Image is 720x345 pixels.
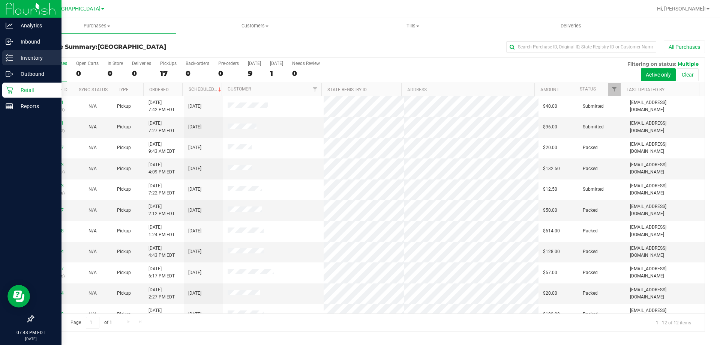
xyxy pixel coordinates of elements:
[188,227,201,235] span: [DATE]
[88,104,97,109] span: Not Applicable
[627,87,664,92] a: Last Updated By
[148,120,175,134] span: [DATE] 7:27 PM EDT
[7,285,30,307] iframe: Resource center
[88,312,97,317] span: Not Applicable
[148,161,175,176] span: [DATE] 4:09 PM EDT
[228,86,251,92] a: Customer
[88,124,97,131] button: N/A
[43,183,64,188] a: 11996663
[630,120,700,134] span: [EMAIL_ADDRESS][DOMAIN_NAME]
[3,336,58,342] p: [DATE]
[270,69,283,78] div: 1
[117,248,131,255] span: Pickup
[86,317,99,328] input: 1
[188,124,201,131] span: [DATE]
[630,245,700,259] span: [EMAIL_ADDRESS][DOMAIN_NAME]
[117,227,131,235] span: Pickup
[88,249,97,254] span: Not Applicable
[543,103,557,110] span: $40.00
[630,182,700,197] span: [EMAIL_ADDRESS][DOMAIN_NAME]
[88,187,97,192] span: Not Applicable
[186,61,209,66] div: Back-orders
[543,269,557,276] span: $57.00
[6,38,13,45] inline-svg: Inbound
[88,124,97,130] span: Not Applicable
[334,18,492,34] a: Tills
[188,207,201,214] span: [DATE]
[43,208,64,213] a: 11994467
[88,291,97,296] span: Not Applicable
[188,103,201,110] span: [DATE]
[49,6,100,12] span: [GEOGRAPHIC_DATA]
[88,269,97,276] button: N/A
[218,61,239,66] div: Pre-orders
[608,83,621,96] a: Filter
[118,87,129,92] a: Type
[117,103,131,110] span: Pickup
[176,23,333,29] span: Customers
[117,165,131,172] span: Pickup
[630,141,700,155] span: [EMAIL_ADDRESS][DOMAIN_NAME]
[641,68,676,81] button: Active only
[132,69,151,78] div: 0
[583,248,598,255] span: Packed
[108,61,123,66] div: In Store
[13,37,58,46] p: Inbound
[550,23,591,29] span: Deliveries
[664,41,705,53] button: All Purchases
[160,69,177,78] div: 17
[543,165,560,172] span: $132.50
[583,124,604,131] span: Submitted
[88,248,97,255] button: N/A
[677,68,699,81] button: Clear
[3,329,58,336] p: 07:43 PM EDT
[627,61,676,67] span: Filtering on status:
[88,228,97,234] span: Not Applicable
[88,166,97,171] span: Not Applicable
[630,161,700,176] span: [EMAIL_ADDRESS][DOMAIN_NAME]
[188,165,201,172] span: [DATE]
[43,291,64,296] a: 11924124
[13,21,58,30] p: Analytics
[543,207,557,214] span: $50.00
[540,87,559,92] a: Amount
[188,290,201,297] span: [DATE]
[76,69,99,78] div: 0
[630,224,700,238] span: [EMAIL_ADDRESS][DOMAIN_NAME]
[88,103,97,110] button: N/A
[630,286,700,301] span: [EMAIL_ADDRESS][DOMAIN_NAME]
[43,145,64,150] a: 11992627
[148,286,175,301] span: [DATE] 2:27 PM EDT
[401,83,534,96] th: Address
[117,186,131,193] span: Pickup
[186,69,209,78] div: 0
[657,6,706,12] span: Hi, [PERSON_NAME]!
[189,87,223,92] a: Scheduled
[583,186,604,193] span: Submitted
[678,61,699,67] span: Multiple
[148,245,175,259] span: [DATE] 4:43 PM EDT
[327,87,367,92] a: State Registry ID
[148,141,175,155] span: [DATE] 9:43 AM EDT
[630,99,700,113] span: [EMAIL_ADDRESS][DOMAIN_NAME]
[583,165,598,172] span: Packed
[580,86,596,92] a: Status
[88,186,97,193] button: N/A
[188,186,201,193] span: [DATE]
[43,228,64,234] a: 11984488
[117,311,131,318] span: Pickup
[33,44,257,50] h3: Purchase Summary:
[18,23,176,29] span: Purchases
[13,102,58,111] p: Reports
[117,290,131,297] span: Pickup
[188,269,201,276] span: [DATE]
[583,269,598,276] span: Packed
[18,18,176,34] a: Purchases
[132,61,151,66] div: Deliveries
[650,317,697,328] span: 1 - 12 of 12 items
[543,311,560,318] span: $100.00
[630,265,700,280] span: [EMAIL_ADDRESS][DOMAIN_NAME]
[79,87,108,92] a: Sync Status
[188,248,201,255] span: [DATE]
[543,248,560,255] span: $128.00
